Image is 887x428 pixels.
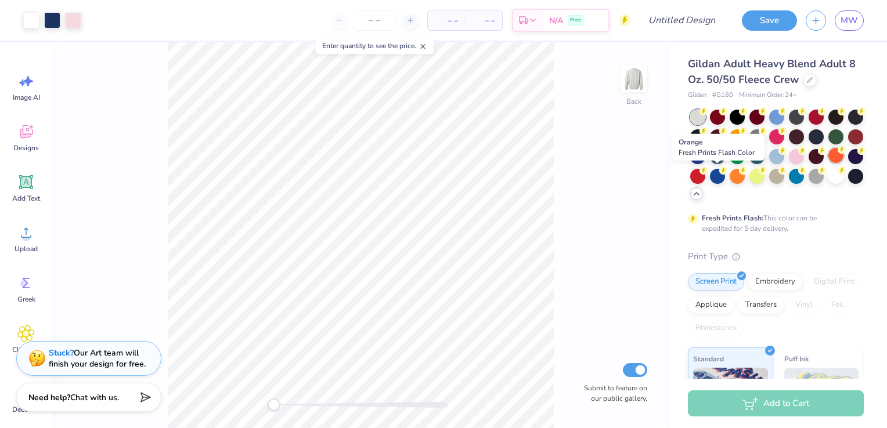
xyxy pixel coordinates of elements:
[7,345,45,364] span: Clipart & logos
[748,273,803,291] div: Embroidery
[570,16,581,24] span: Free
[49,347,146,369] div: Our Art team will finish your design for free.
[622,67,646,90] img: Back
[841,14,858,27] span: MW
[688,320,744,337] div: Rhinestones
[472,14,495,27] span: – –
[549,14,563,27] span: N/A
[28,392,70,403] strong: Need help?
[739,90,797,100] span: Minimum Order: 24 +
[672,134,765,161] div: Orange
[268,399,280,411] div: Accessibility label
[352,10,397,31] input: – –
[742,10,797,31] button: Save
[712,90,733,100] span: # G180
[693,368,768,426] img: Standard
[435,14,458,27] span: – –
[835,10,864,31] a: MW
[702,213,763,223] strong: Fresh Prints Flash:
[702,213,845,234] div: This color can be expedited for 5 day delivery.
[15,244,38,253] span: Upload
[578,383,647,404] label: Submit to feature on our public gallery.
[688,90,706,100] span: Gildan
[738,296,784,314] div: Transfers
[693,353,724,365] span: Standard
[679,148,755,157] span: Fresh Prints Flash Color
[639,9,724,32] input: Untitled Design
[626,96,641,107] div: Back
[13,143,39,153] span: Designs
[806,273,863,291] div: Digital Print
[13,93,40,102] span: Image AI
[12,194,40,203] span: Add Text
[316,38,434,54] div: Enter quantity to see the price.
[784,353,809,365] span: Puff Ink
[824,296,851,314] div: Foil
[688,296,734,314] div: Applique
[49,347,74,358] strong: Stuck?
[788,296,820,314] div: Vinyl
[784,368,859,426] img: Puff Ink
[688,57,856,86] span: Gildan Adult Heavy Blend Adult 8 Oz. 50/50 Fleece Crew
[70,392,119,403] span: Chat with us.
[17,295,35,304] span: Greek
[12,405,40,414] span: Decorate
[688,250,864,263] div: Print Type
[688,273,744,291] div: Screen Print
